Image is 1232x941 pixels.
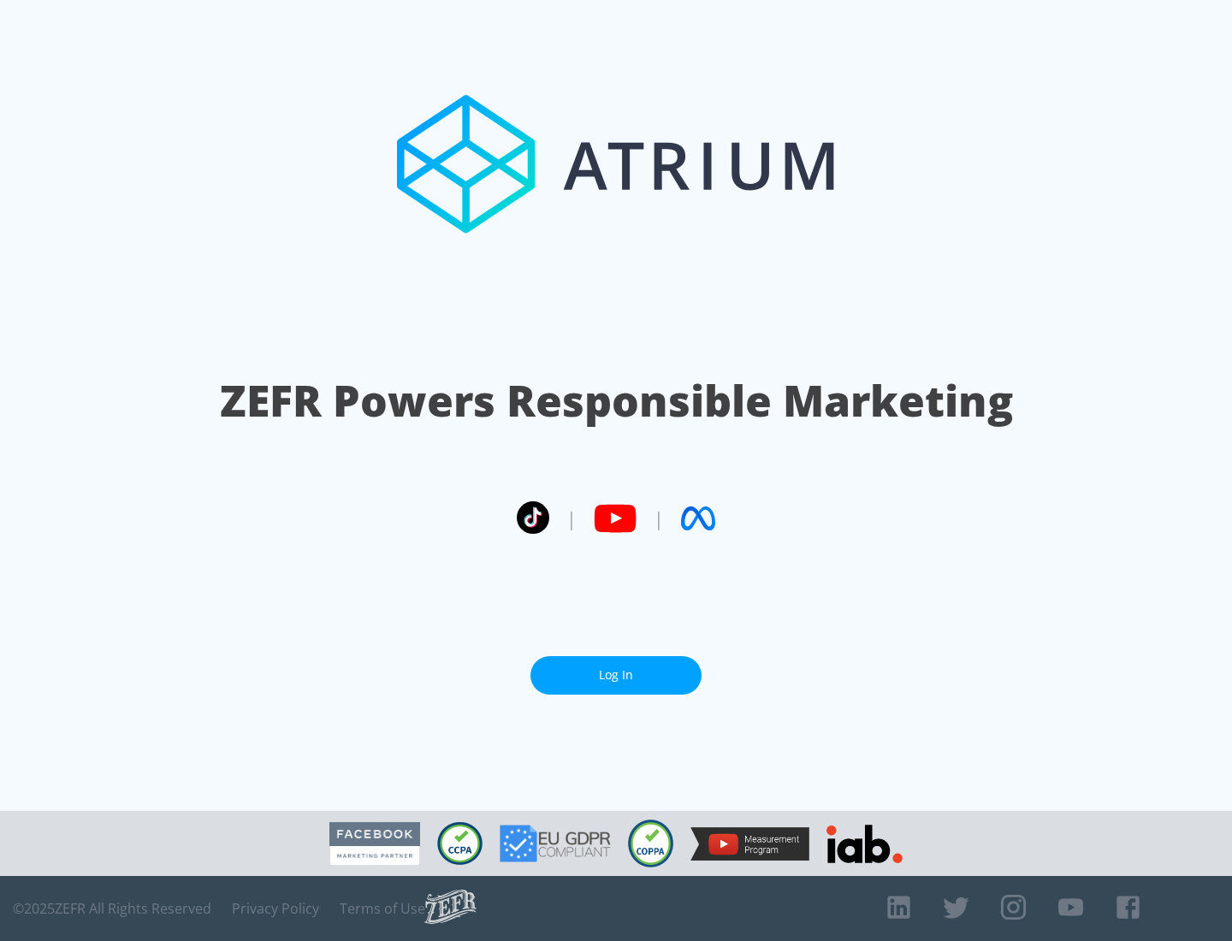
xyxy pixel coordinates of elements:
a: Log In [530,656,702,695]
img: Facebook Marketing Partner [329,822,420,866]
img: YouTube Measurement Program [690,827,809,861]
img: IAB [826,825,903,863]
img: COPPA Compliant [628,820,673,867]
a: Privacy Policy [232,900,319,917]
img: CCPA Compliant [437,822,483,865]
a: Terms of Use [340,900,425,917]
h1: ZEFR Powers Responsible Marketing [220,371,1013,430]
span: © 2025 ZEFR All Rights Reserved [13,900,211,917]
img: GDPR Compliant [500,825,611,862]
span: | [566,506,577,531]
span: | [654,506,664,531]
